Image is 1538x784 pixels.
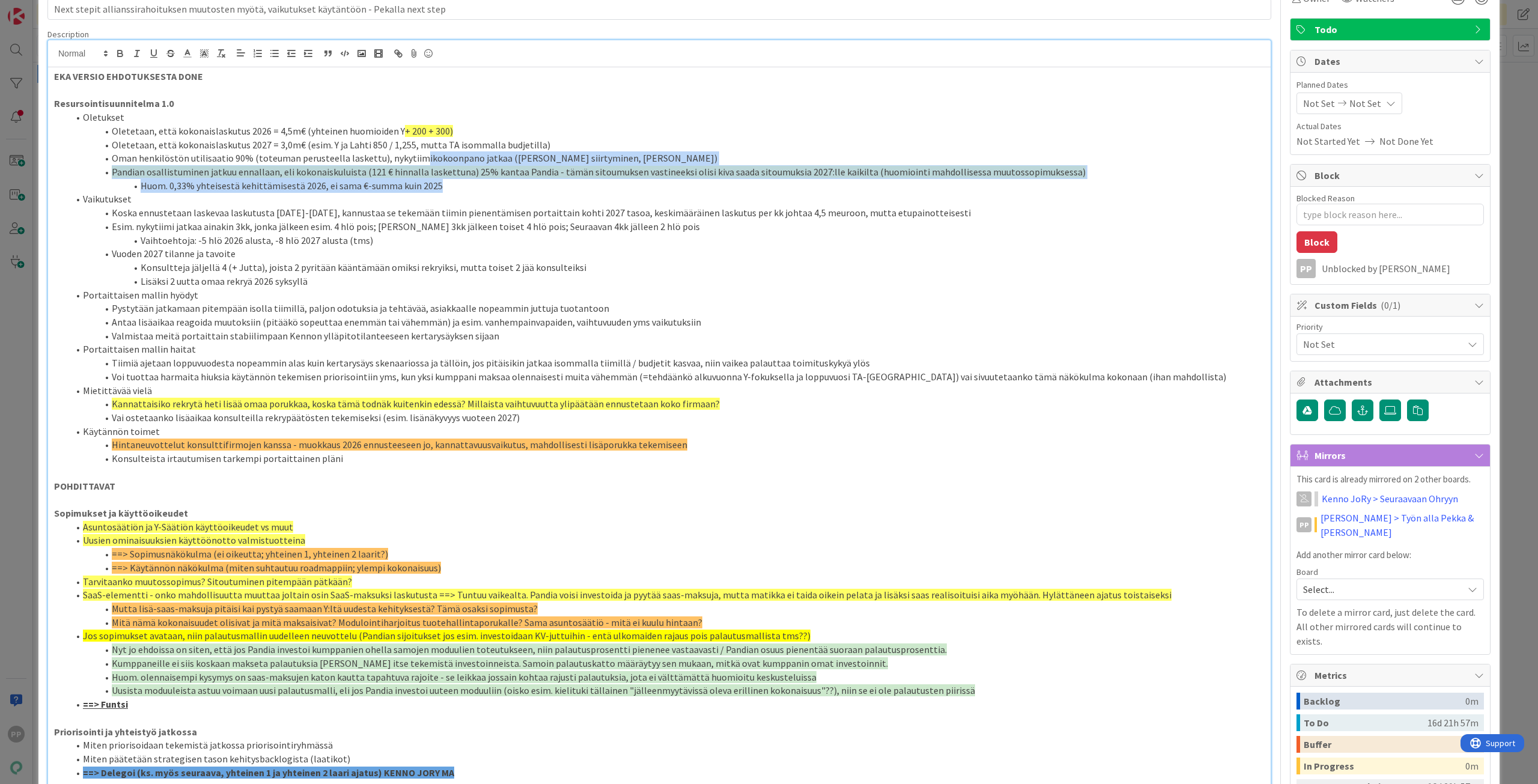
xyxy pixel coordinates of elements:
[68,738,1265,752] li: Miten priorisoidaan tekemistä jatkossa priorisointiryhmässä
[68,425,1265,439] li: Käytännön toimet
[68,356,1265,370] li: Tiimiä ajetaan loppuvuodesta nopeammin alas kuin kertarysäys skenaariossa ja tällöin, jos pitäisi...
[112,562,441,574] span: ==> Käytännön näkökulma (miten suhtautuu roadmappiin; ylempi kokonaisuus)
[1315,668,1468,682] span: Metrics
[68,329,1265,343] li: Valmistaa meitä portaittain stabiilimpaan Kennon ylläpitotilanteeseen kertarysäyksen sijaan
[1296,517,1312,532] div: PP
[68,752,1265,766] li: Miten päätetään strategisen tason kehitysbacklogista (laatikot)
[1303,581,1457,598] span: Select...
[112,684,975,696] span: Uusista moduuleista astuu voimaan uusi palautusmalli, eli jos Pandia investoi uuteen moduuliin (o...
[68,206,1265,220] li: Koska ennustetaan laskevaa laskutusta [DATE]-[DATE], kannustaa se tekemään tiimin pienentämisen p...
[1296,259,1316,278] div: PP
[1303,96,1335,111] span: Not Set
[83,576,352,588] span: Tarvitaanko muutossopimus? Sitoutuminen pitempään pätkään?
[112,603,538,615] span: Mutta lisä-saas-maksuja pitäisi kai pystyä saamaan Y:ltä uudesta kehityksestä? Tämä osaksi sopimu...
[68,384,1265,398] li: Mietittävää vielä
[1296,193,1355,204] label: Blocked Reason
[1296,134,1360,148] span: Not Started Yet
[1296,120,1484,133] span: Actual Dates
[83,630,810,642] span: Jos sopimukset avataan, niin palautusmallin uudelleen neuvottelu (Pandian sijoitukset jos esim. i...
[47,29,89,40] span: Description
[1379,134,1433,148] span: Not Done Yet
[405,125,453,137] span: + 200 + 300)
[1303,336,1457,353] span: Not Set
[1349,96,1381,111] span: Not Set
[83,698,128,710] u: ==> Funtsi
[68,234,1265,248] li: Vaihtoehtoja: -5 hlö 2026 alusta, -8 hlö 2027 alusta (tms)
[68,111,1265,124] li: Oletukset
[1315,54,1468,68] span: Dates
[1315,375,1468,389] span: Attachments
[54,480,115,492] strong: POHDITTAVAT
[1304,693,1465,710] div: Backlog
[54,97,174,109] strong: Resursointisuunnitelma 1.0
[112,657,888,669] span: Kumppaneille ei siis koskaan makseta palautuksia [PERSON_NAME] itse tekemistä investoinneista. Sa...
[68,342,1265,356] li: Portaittaisen mallin haitat
[68,261,1265,275] li: Konsultteja jäljellä 4 (+ Jutta), joista 2 pyritään kääntämään omiksi rekryiksi, mutta toiset 2 j...
[68,151,1265,165] li: Oman henkilöstön utilisaatio 90% (toteuman perusteella laskettu), nykytiimikokoonpano jatkaa ([PE...
[1296,473,1484,487] p: This card is already mirrored on 2 other boards.
[1304,736,1465,753] div: Buffer
[68,315,1265,329] li: Antaa lisäaikaa reagoida muutoksiin (pitääkö sopeuttaa enemmän tai vähemmän) ja esim. vanhempainv...
[1322,263,1484,274] div: Unblocked by [PERSON_NAME]
[25,2,55,16] span: Support
[1296,231,1337,253] button: Block
[112,548,388,560] span: ==> Sopimusnäkökulma (ei oikeutta; yhteinen 1, yhteinen 2 laarit?)
[83,534,305,546] span: Uusien ominaisuuksien käyttöönotto valmistuotteina
[1296,548,1484,562] p: Add another mirror card below:
[68,288,1265,302] li: Portaittaisen mallin hyödyt
[68,220,1265,234] li: Esim. nykytiimi jatkaa ainakin 3kk, jonka jälkeen esim. 4 hlö pois; [PERSON_NAME] 3kk jälkeen toi...
[68,124,1265,138] li: Oletetaan, että kokonaislaskutus 2026 = 4,5m€ (yhteinen huomioiden Y
[1296,568,1318,576] span: Board
[1427,714,1479,731] div: 16d 21h 57m
[68,192,1265,206] li: Vaikutukset
[68,247,1265,261] li: Vuoden 2027 tilanne ja tavoite
[112,671,816,683] span: Huom. olennaisempi kysymys on saas-maksujen katon kautta tapahtuva rajoite - se leikkaa jossain k...
[1296,605,1484,648] p: To delete a mirror card, just delete the card. All other mirrored cards will continue to exists.
[1315,168,1468,183] span: Block
[54,70,203,82] strong: EKA VERSIO EHDOTUKSESTA DONE
[112,439,687,451] span: Hintaneuvottelut konsulttifirmojen kanssa - muokkaus 2026 ennusteeseen jo, kannattavuusvaikutus, ...
[1296,79,1484,91] span: Planned Dates
[68,138,1265,152] li: Oletetaan, että kokonaislaskutus 2027 = 3,0m€ (esim. Y ja Lahti 850 / 1,255, mutta TA isommalla b...
[68,370,1265,384] li: Voi tuottaa harmaita hiuksia käytännön tekemisen priorisointiin yms, kun yksi kumppani maksaa ole...
[83,589,1172,601] span: SaaS-elementti - onko mahdollisuutta muuttaa joltain osin SaaS-maksuksi laskutusta ==> Tuntuu vai...
[1465,758,1479,774] div: 0m
[112,643,947,655] span: Nyt jo ehdoissa on siten, että jos Pandia investoi kumppanien ohella samojen moduulien toteutukse...
[1321,511,1484,539] a: [PERSON_NAME] > Työn alla Pekka & [PERSON_NAME]
[1315,22,1468,37] span: Todo
[1296,323,1484,331] div: Priority
[1304,714,1427,731] div: To Do
[1315,448,1468,463] span: Mirrors
[1381,299,1400,311] span: ( 0/1 )
[83,767,454,779] strong: ==> Delegoi (ks. myös seuraava, yhteinen 1 ja yhteinen 2 laari ajatus) KENNO JORY MA
[1304,758,1465,774] div: In Progress
[68,179,1265,193] li: Huom. 0,33% yhteisestä kehittämisestä 2026, ei sama €-summa kuin 2025
[112,616,702,628] span: Mitä nämä kokonaisuudet olisivat ja mitä maksaisivat? Modulointiharjoitus tuotehallintaporukalle?...
[54,507,188,519] strong: Sopimukset ja käyttöoikeudet
[112,166,1086,178] span: Pandian osallistuminen jatkuu ennallaan, eli kokonaiskuluista (121 € hinnalla laskettuna) 25% kan...
[68,275,1265,288] li: Lisäksi 2 uutta omaa rekryä 2026 syksyllä
[54,726,197,738] strong: Priorisointi ja yhteistyö jatkossa
[83,521,293,533] span: Asuntosäätiön ja Y-Säätiön käyttöoikeudet vs muut
[68,302,1265,315] li: Pystytään jatkamaan pitempään isolla tiimillä, paljon odotuksia ja tehtävää, asiakkaalle nopeammi...
[112,398,720,410] span: Kannattaisiko rekrytä heti lisää omaa porukkaa, koska tämä todnäk kuitenkin edessä? Millaista vai...
[1322,491,1458,506] a: Kenno JoRy > Seuraavaan Ohryyn
[1315,298,1468,312] span: Custom Fields
[68,452,1265,466] li: Konsulteista irtautumisen tarkempi portaittainen pläni
[1465,693,1479,710] div: 0m
[68,411,1265,425] li: Vai ostetaanko lisäaikaa konsulteilla rekrypäätösten tekemiseksi (esim. lisänäkyvyys vuoteen 2027)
